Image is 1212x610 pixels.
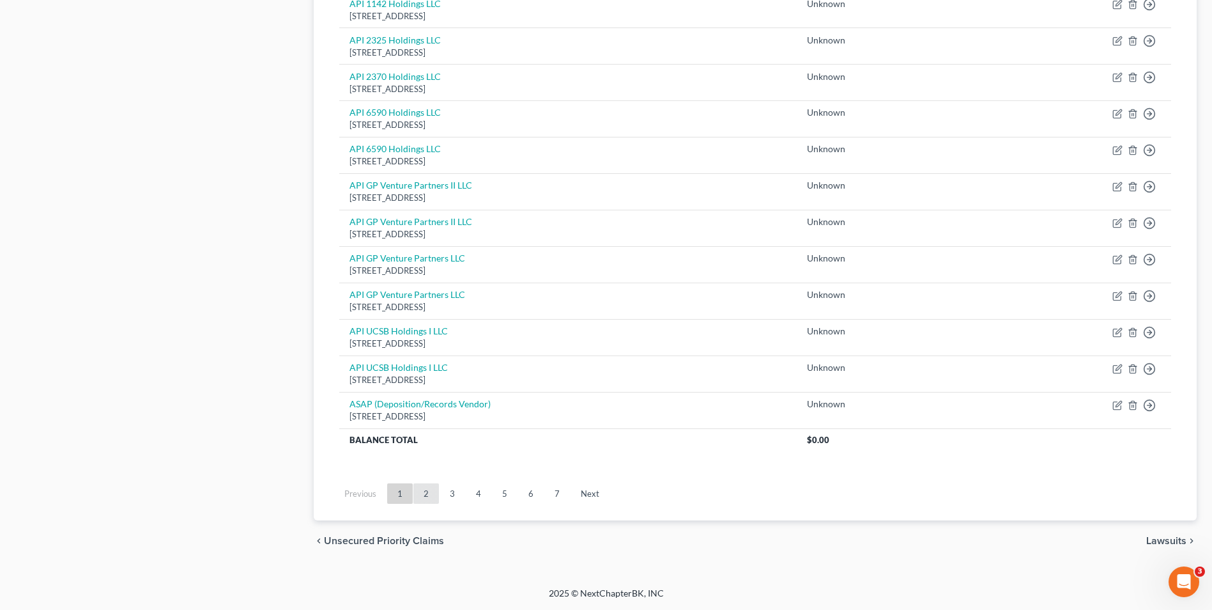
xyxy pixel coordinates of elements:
div: Unknown [807,34,898,47]
a: API UCSB Holdings I LLC [349,325,448,336]
th: Balance Total [339,428,797,451]
a: API UCSB Holdings I LLC [349,362,448,373]
span: Lawsuits [1146,536,1186,546]
span: $0.00 [807,435,829,445]
a: API 6590 Holdings LLC [349,143,441,154]
div: Unknown [807,398,898,411]
button: chevron_left Unsecured Priority Claims [314,536,444,546]
a: API GP Venture Partners II LLC [349,180,472,191]
a: 3 [440,483,465,504]
i: chevron_left [314,536,324,546]
div: [STREET_ADDRESS] [349,47,786,59]
a: API 2370 Holdings LLC [349,71,441,82]
div: Unknown [807,288,898,301]
div: [STREET_ADDRESS] [349,228,786,240]
div: 2025 © NextChapterBK, INC [242,587,970,610]
div: [STREET_ADDRESS] [349,119,786,131]
div: Unknown [807,325,898,338]
span: Unsecured Priority Claims [324,536,444,546]
a: 7 [544,483,570,504]
a: API GP Venture Partners II LLC [349,216,472,227]
i: chevron_right [1186,536,1197,546]
div: Unknown [807,70,898,83]
a: 6 [518,483,544,504]
a: ASAP (Deposition/Records Vendor) [349,398,491,409]
div: [STREET_ADDRESS] [349,338,786,350]
div: Unknown [807,179,898,192]
div: [STREET_ADDRESS] [349,10,786,22]
a: API GP Venture Partners LLC [349,289,465,300]
div: Unknown [807,143,898,155]
a: API GP Venture Partners LLC [349,253,465,263]
div: [STREET_ADDRESS] [349,301,786,313]
span: 3 [1195,567,1205,577]
iframe: Intercom live chat [1169,567,1199,597]
div: [STREET_ADDRESS] [349,155,786,168]
div: Unknown [807,361,898,374]
div: [STREET_ADDRESS] [349,265,786,277]
a: API 2325 Holdings LLC [349,35,441,45]
div: Unknown [807,215,898,228]
a: 5 [492,483,518,504]
div: Unknown [807,252,898,265]
a: 1 [387,483,413,504]
a: 4 [466,483,491,504]
div: [STREET_ADDRESS] [349,374,786,386]
a: 2 [413,483,439,504]
a: API 6590 Holdings LLC [349,107,441,118]
div: [STREET_ADDRESS] [349,411,786,423]
button: Lawsuits chevron_right [1146,536,1197,546]
div: [STREET_ADDRESS] [349,192,786,204]
a: Next [571,483,610,504]
div: Unknown [807,106,898,119]
div: [STREET_ADDRESS] [349,83,786,95]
